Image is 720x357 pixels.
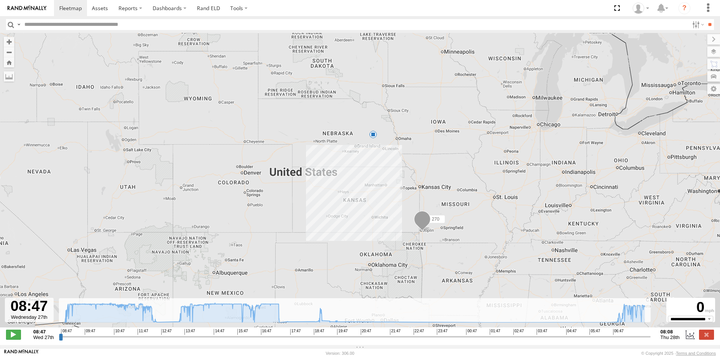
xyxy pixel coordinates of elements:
span: 20:47 [361,329,371,335]
span: 11:47 [138,329,148,335]
span: 17:47 [290,329,301,335]
strong: 08:08 [660,329,679,335]
span: 09:47 [85,329,95,335]
label: Play/Stop [6,330,21,339]
span: 16:47 [261,329,271,335]
span: 10:47 [114,329,124,335]
div: © Copyright 2025 - [641,351,716,356]
button: Zoom Home [4,57,14,67]
strong: 08:47 [33,329,54,335]
span: 05:47 [589,329,600,335]
label: Close [699,330,714,339]
span: 14:47 [214,329,224,335]
button: Zoom in [4,37,14,47]
span: Thu 28th Aug 2025 [660,335,679,340]
div: 0 [667,299,714,316]
span: 12:47 [161,329,172,335]
a: Terms and Conditions [676,351,716,356]
span: 22:47 [414,329,424,335]
span: 08:47 [61,329,72,335]
span: Wed 27th Aug 2025 [33,335,54,340]
span: 00:47 [466,329,477,335]
a: Visit our Website [4,350,39,357]
div: Version: 306.00 [326,351,354,356]
span: 06:47 [613,329,624,335]
span: 21:47 [390,329,400,335]
label: Search Filter Options [689,19,705,30]
i: ? [678,2,690,14]
span: 18:47 [314,329,324,335]
span: 15:47 [237,329,248,335]
div: Mary Lewis [630,3,652,14]
label: Map Settings [707,84,720,94]
span: 23:47 [437,329,447,335]
span: 04:47 [566,329,577,335]
span: 19:47 [337,329,348,335]
span: 270 [432,217,439,222]
label: Measure [4,71,14,82]
span: 13:47 [184,329,195,335]
span: 01:47 [490,329,500,335]
span: 02:47 [513,329,524,335]
button: Zoom out [4,47,14,57]
label: Search Query [16,19,22,30]
img: rand-logo.svg [7,6,46,11]
span: 03:47 [537,329,547,335]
